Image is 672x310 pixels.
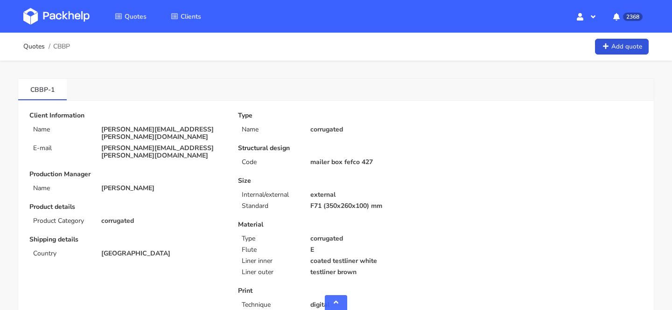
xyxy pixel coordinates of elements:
[242,246,299,254] p: Flute
[310,235,434,242] p: corrugated
[606,8,649,25] button: 2368
[238,177,434,185] p: Size
[238,112,434,119] p: Type
[29,171,225,178] p: Production Manager
[242,191,299,199] p: Internal/external
[310,202,434,210] p: F71 (350x260x100) mm
[33,145,90,152] p: E-mail
[125,12,147,21] span: Quotes
[33,185,90,192] p: Name
[33,217,90,225] p: Product Category
[23,37,70,56] nav: breadcrumb
[238,145,434,152] p: Structural design
[101,250,225,257] p: [GEOGRAPHIC_DATA]
[310,126,434,133] p: corrugated
[242,202,299,210] p: Standard
[29,203,225,211] p: Product details
[242,235,299,242] p: Type
[242,269,299,276] p: Liner outer
[29,236,225,243] p: Shipping details
[101,145,225,159] p: [PERSON_NAME][EMAIL_ADDRESS][PERSON_NAME][DOMAIN_NAME]
[101,217,225,225] p: corrugated
[595,39,649,55] a: Add quote
[310,269,434,276] p: testliner brown
[242,126,299,133] p: Name
[310,246,434,254] p: E
[23,43,45,50] a: Quotes
[18,79,67,99] a: CBBP-1
[242,301,299,309] p: Technique
[310,158,434,166] p: mailer box fefco 427
[310,301,434,309] p: digital
[101,185,225,192] p: [PERSON_NAME]
[623,13,643,21] span: 2368
[33,126,90,133] p: Name
[33,250,90,257] p: Country
[29,112,225,119] p: Client Information
[242,257,299,265] p: Liner inner
[310,257,434,265] p: coated testliner white
[242,158,299,166] p: Code
[101,126,225,141] p: [PERSON_NAME][EMAIL_ADDRESS][PERSON_NAME][DOMAIN_NAME]
[238,287,434,295] p: Print
[23,8,90,25] img: Dashboard
[310,191,434,199] p: external
[181,12,201,21] span: Clients
[238,221,434,228] p: Material
[104,8,158,25] a: Quotes
[160,8,212,25] a: Clients
[53,43,70,50] span: CBBP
